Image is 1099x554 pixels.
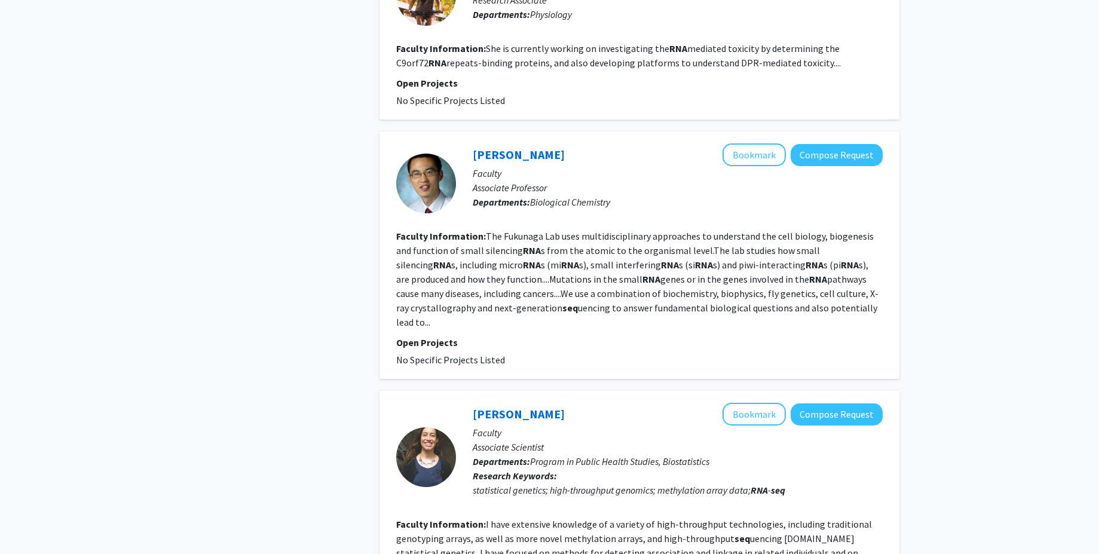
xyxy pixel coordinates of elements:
b: RNA [669,42,687,54]
b: RNA [433,259,451,271]
b: RNA [661,259,679,271]
span: Biological Chemistry [530,196,610,208]
b: Departments: [473,455,530,467]
p: Faculty [473,426,883,440]
fg-read-more: She is currently working on investigating the mediated toxicity by determining the C9orf72 repeat... [396,42,841,69]
b: seq [771,484,785,496]
b: RNA [561,259,579,271]
button: Compose Request to Ryuya Fukunaga [791,144,883,166]
span: No Specific Projects Listed [396,94,505,106]
b: Research Keywords: [473,470,557,482]
div: statistical genetics; high-throughput genomics; methylation array data; - [473,483,883,497]
p: Associate Scientist [473,440,883,454]
iframe: Chat [9,500,51,545]
b: Faculty Information: [396,230,486,242]
button: Add Margaret Taub to Bookmarks [723,403,786,426]
b: Departments: [473,196,530,208]
span: Program in Public Health Studies, Biostatistics [530,455,709,467]
button: Add Ryuya Fukunaga to Bookmarks [723,143,786,166]
b: seq [734,532,750,544]
b: RNA [428,57,446,69]
a: [PERSON_NAME] [473,147,565,162]
p: Open Projects [396,335,883,350]
b: RNA [809,273,827,285]
span: No Specific Projects Listed [396,354,505,366]
b: Faculty Information: [396,518,486,530]
p: Associate Professor [473,180,883,195]
b: RNA [751,484,768,496]
span: Physiology [530,8,572,20]
b: Departments: [473,8,530,20]
b: RNA [523,259,541,271]
b: seq [562,302,578,314]
b: RNA [642,273,660,285]
b: RNA [523,244,541,256]
p: Open Projects [396,76,883,90]
fg-read-more: The Fukunaga Lab uses multidisciplinary approaches to understand the cell biology, biogenesis and... [396,230,878,328]
a: [PERSON_NAME] [473,406,565,421]
b: RNA [695,259,713,271]
b: RNA [806,259,824,271]
b: Faculty Information: [396,42,486,54]
button: Compose Request to Margaret Taub [791,403,883,426]
b: RNA [841,259,859,271]
p: Faculty [473,166,883,180]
